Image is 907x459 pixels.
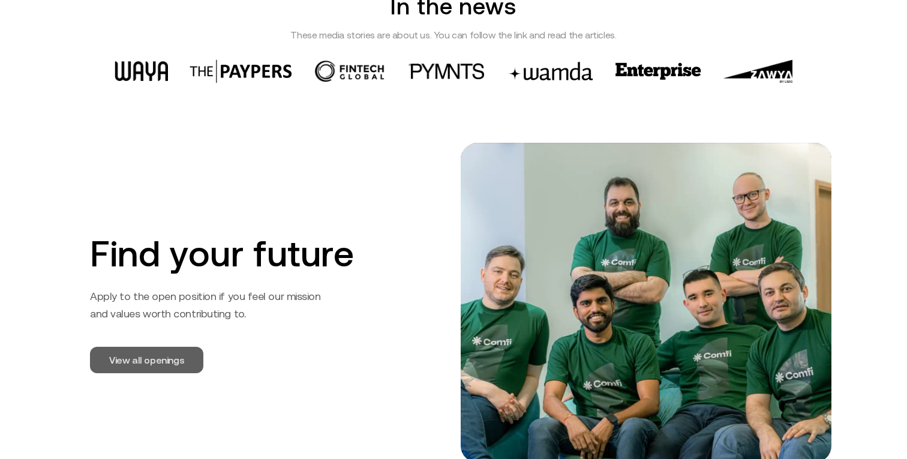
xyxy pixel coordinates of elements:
img: wamda [506,61,594,80]
p: Apply to the open position if you feel our mission and values worth contributing to. [90,287,327,323]
img: pymnts [409,63,484,79]
h2: Find your future [90,232,446,275]
img: enterprise [723,59,792,83]
a: View all openings [90,347,203,373]
img: enterprise [615,62,701,79]
img: fintech.global [313,60,387,82]
img: thepaypers [190,59,292,83]
img: waya [115,61,168,81]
